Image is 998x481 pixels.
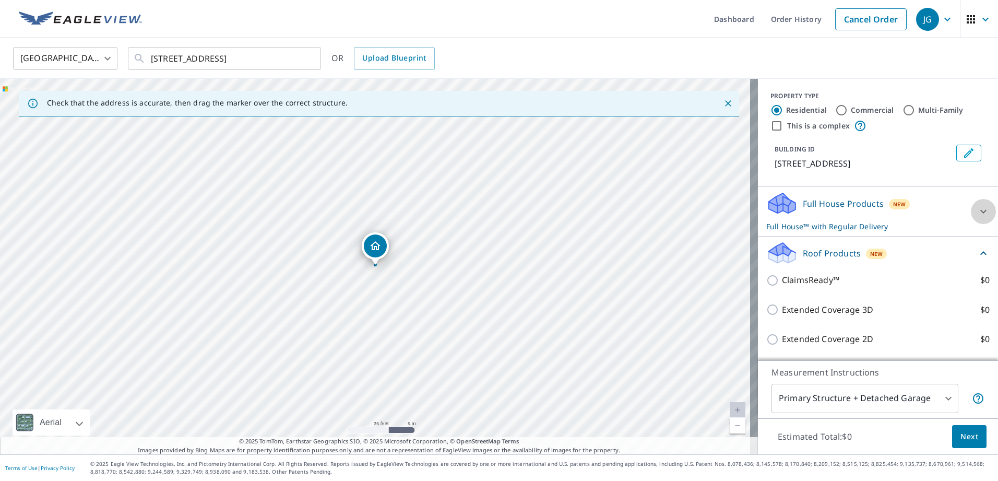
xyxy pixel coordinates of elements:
[980,333,990,346] p: $0
[782,274,839,287] p: ClaimsReady™
[952,425,987,449] button: Next
[918,105,964,115] label: Multi-Family
[972,392,984,405] span: Your report will include the primary structure and a detached garage if one exists.
[787,121,850,131] label: This is a complex
[770,91,985,101] div: PROPERTY TYPE
[362,232,389,265] div: Dropped pin, building 1, Residential property, 6624 56th Pl NE Marysville, WA 98270
[5,464,38,472] a: Terms of Use
[151,44,300,73] input: Search by address or latitude-longitude
[980,303,990,316] p: $0
[13,44,117,73] div: [GEOGRAPHIC_DATA]
[956,145,981,161] button: Edit building 1
[870,250,883,258] span: New
[239,437,519,446] span: © 2025 TomTom, Earthstar Geographics SIO, © 2025 Microsoft Corporation, ©
[775,145,815,154] p: BUILDING ID
[362,52,426,65] span: Upload Blueprint
[771,384,958,413] div: Primary Structure + Detached Garage
[766,241,990,265] div: Roof ProductsNew
[782,303,873,316] p: Extended Coverage 3D
[769,425,860,448] p: Estimated Total: $0
[730,402,745,418] a: Current Level 20, Zoom In Disabled
[41,464,75,472] a: Privacy Policy
[90,460,993,476] p: © 2025 Eagle View Technologies, Inc. and Pictometry International Corp. All Rights Reserved. Repo...
[19,11,142,27] img: EV Logo
[782,333,873,346] p: Extended Coverage 2D
[803,247,861,260] p: Roof Products
[331,47,435,70] div: OR
[456,437,500,445] a: OpenStreetMap
[786,105,827,115] label: Residential
[730,418,745,433] a: Current Level 20, Zoom Out
[37,409,65,436] div: Aerial
[721,97,735,110] button: Close
[766,221,971,232] p: Full House™ with Regular Delivery
[851,105,894,115] label: Commercial
[766,191,990,232] div: Full House ProductsNewFull House™ with Regular Delivery
[13,409,90,436] div: Aerial
[354,47,434,70] a: Upload Blueprint
[916,8,939,31] div: JG
[5,465,75,471] p: |
[893,200,906,208] span: New
[771,366,984,379] p: Measurement Instructions
[835,8,907,30] a: Cancel Order
[502,437,519,445] a: Terms
[803,197,884,210] p: Full House Products
[960,430,978,443] span: Next
[47,98,348,108] p: Check that the address is accurate, then drag the marker over the correct structure.
[775,157,952,170] p: [STREET_ADDRESS]
[980,274,990,287] p: $0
